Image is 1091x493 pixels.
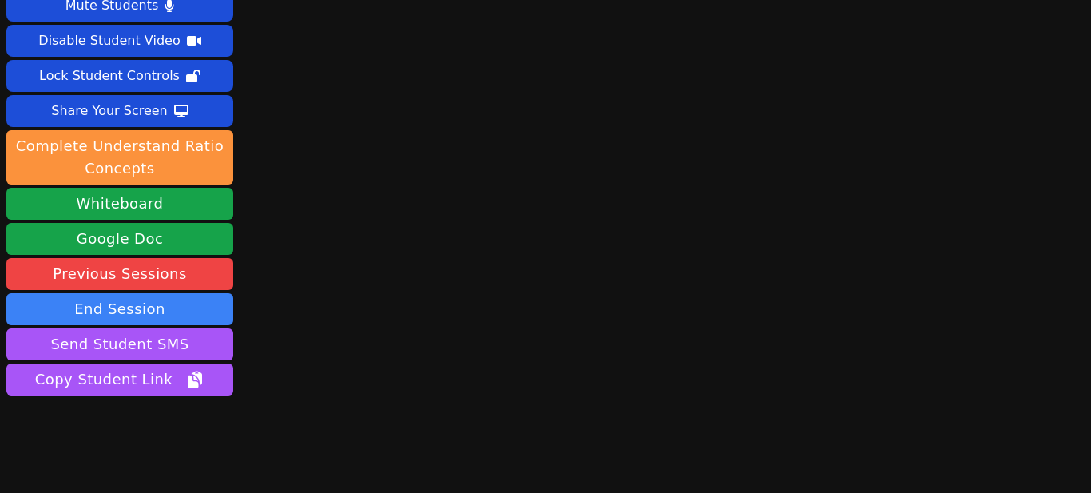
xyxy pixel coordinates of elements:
button: Whiteboard [6,188,233,220]
div: Lock Student Controls [39,63,180,89]
div: Disable Student Video [38,28,180,54]
div: Share Your Screen [51,98,168,124]
span: Copy Student Link [35,368,204,391]
a: Previous Sessions [6,258,233,290]
button: Send Student SMS [6,328,233,360]
button: Copy Student Link [6,364,233,396]
button: Disable Student Video [6,25,233,57]
a: Google Doc [6,223,233,255]
button: End Session [6,293,233,325]
button: Lock Student Controls [6,60,233,92]
button: Share Your Screen [6,95,233,127]
button: Complete Understand Ratio Concepts [6,130,233,185]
